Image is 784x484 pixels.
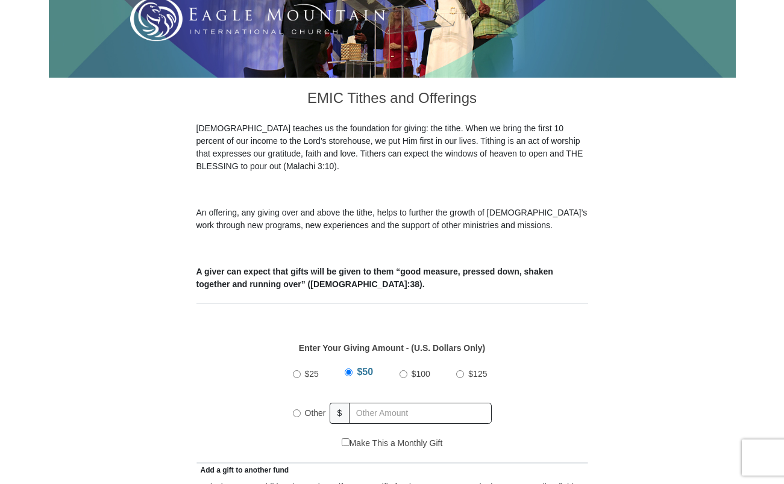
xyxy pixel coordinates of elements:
[330,403,350,424] span: $
[196,78,588,122] h3: EMIC Tithes and Offerings
[196,267,553,289] b: A giver can expect that gifts will be given to them “good measure, pressed down, shaken together ...
[299,343,485,353] strong: Enter Your Giving Amount - (U.S. Dollars Only)
[305,369,319,379] span: $25
[342,438,350,446] input: Make This a Monthly Gift
[196,122,588,173] p: [DEMOGRAPHIC_DATA] teaches us the foundation for giving: the tithe. When we bring the first 10 pe...
[196,206,588,232] p: An offering, any giving over and above the tithe, helps to further the growth of [DEMOGRAPHIC_DAT...
[349,403,491,424] input: Other Amount
[305,408,326,418] span: Other
[412,369,430,379] span: $100
[196,466,289,474] span: Add a gift to another fund
[342,437,443,450] label: Make This a Monthly Gift
[357,367,373,377] span: $50
[468,369,487,379] span: $125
